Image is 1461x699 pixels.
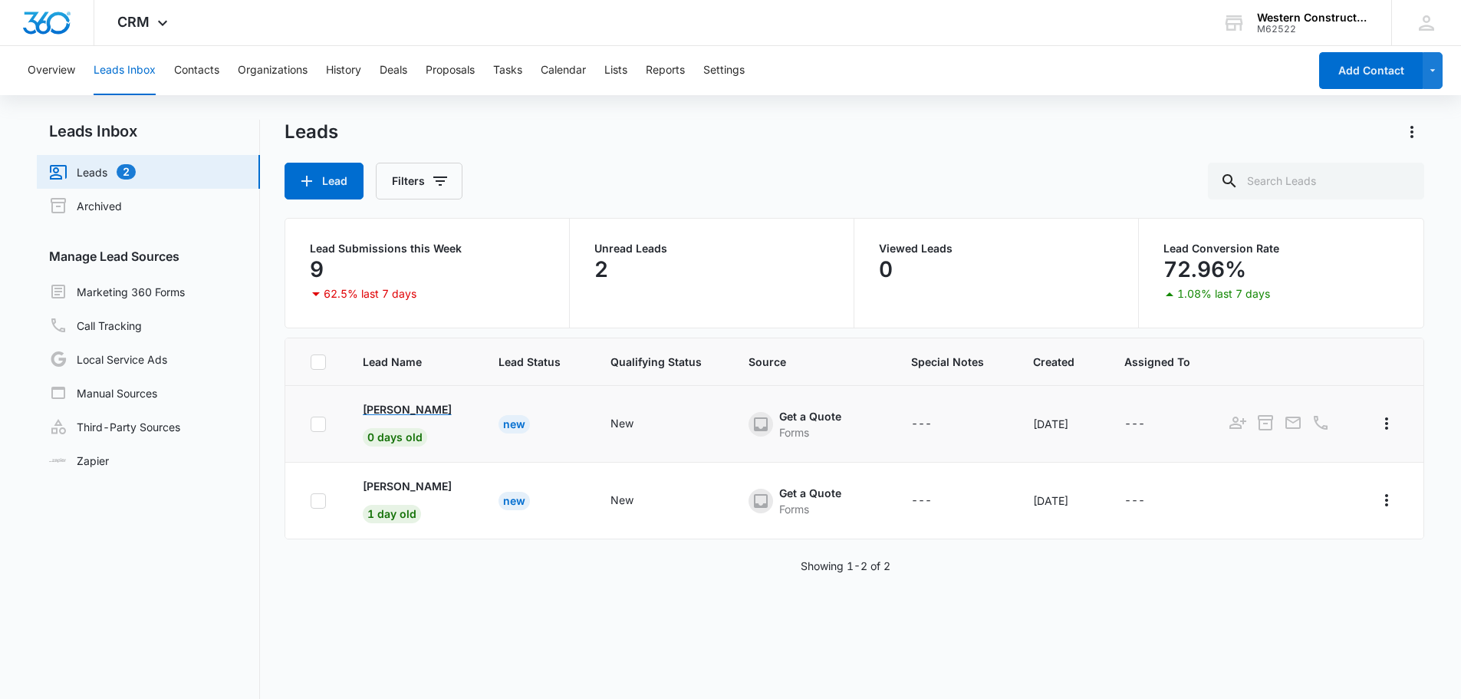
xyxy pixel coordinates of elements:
button: Actions [1374,488,1399,513]
button: Overview [28,46,75,95]
div: - - Select to Edit Field [911,415,959,434]
button: Reports [646,46,685,95]
a: Email [1282,421,1304,434]
a: Archived [49,196,122,215]
div: account name [1257,12,1369,24]
div: [DATE] [1033,416,1088,432]
div: account id [1257,24,1369,35]
a: Call [1310,421,1331,434]
div: --- [1124,492,1145,510]
button: Add Contact [1319,52,1423,89]
div: - - Select to Edit Field [610,492,661,510]
span: Assigned To [1124,354,1190,370]
span: 1 day old [363,505,421,523]
button: Actions [1374,411,1399,436]
button: Organizations [238,46,308,95]
div: New [610,415,633,431]
span: CRM [117,14,150,30]
span: 0 days old [363,428,427,447]
button: Actions [1400,120,1424,144]
a: Leads2 [49,163,136,181]
button: Tasks [493,46,522,95]
button: Lists [604,46,627,95]
button: Contacts [174,46,219,95]
div: Get a Quote [779,485,841,501]
div: - - Select to Edit Field [911,492,959,510]
div: [DATE] [1033,493,1088,509]
div: - - Select to Edit Field [749,485,869,517]
div: - - Select to Edit Field [1124,415,1173,434]
button: Lead [285,163,364,199]
a: Third-Party Sources [49,417,180,436]
div: Forms [779,501,841,517]
p: 1.08% last 7 days [1177,289,1270,299]
p: [PERSON_NAME] [363,478,452,494]
div: --- [1124,415,1145,434]
p: 9 [310,257,324,282]
p: 2 [594,257,608,282]
div: New [499,415,530,434]
a: Marketing 360 Forms [49,282,185,301]
a: New [499,417,530,430]
a: [PERSON_NAME]1 day old [363,478,462,520]
button: Proposals [426,46,475,95]
a: New [499,494,530,507]
div: New [610,492,633,508]
p: Showing 1-2 of 2 [801,558,890,574]
div: - - Select to Edit Field [749,408,869,440]
button: Email [1282,412,1304,434]
div: - - Select to Edit Field [1124,492,1173,510]
div: --- [911,415,932,434]
span: Created [1033,354,1088,370]
div: Forms [779,424,841,440]
p: Lead Conversion Rate [1163,243,1399,254]
button: Leads Inbox [94,46,156,95]
div: - - Select to Edit Field [610,415,661,434]
button: Deals [380,46,407,95]
p: Unread Leads [594,243,829,254]
h2: Leads Inbox [37,120,260,143]
a: Zapier [49,453,109,469]
button: Call [1310,412,1331,434]
h1: Leads [285,120,338,143]
a: Call Tracking [49,316,142,335]
button: Settings [703,46,745,95]
div: --- [911,492,932,510]
p: Lead Submissions this Week [310,243,545,254]
button: Calendar [541,46,586,95]
button: Filters [376,163,462,199]
span: Lead Status [499,354,574,370]
p: 0 [879,257,893,282]
span: Lead Name [363,354,462,370]
a: Local Service Ads [49,350,167,368]
p: 72.96% [1163,257,1246,282]
button: Archive [1255,412,1276,434]
p: [PERSON_NAME] [363,401,452,417]
p: Viewed Leads [879,243,1114,254]
a: Manual Sources [49,384,157,402]
h3: Manage Lead Sources [37,247,260,265]
span: Qualifying Status [610,354,711,370]
div: New [499,492,530,510]
button: History [326,46,361,95]
span: Special Notes [911,354,996,370]
a: [PERSON_NAME]0 days old [363,401,462,443]
input: Search Leads [1208,163,1424,199]
button: Add as Contact [1227,412,1249,434]
span: Source [749,354,874,370]
p: 62.5% last 7 days [324,289,416,299]
div: Get a Quote [779,408,841,424]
